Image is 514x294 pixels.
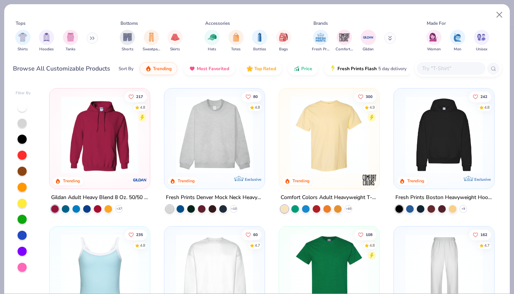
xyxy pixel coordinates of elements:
div: filter for Hats [204,30,220,52]
div: Tops [16,20,26,27]
div: filter for Comfort Colors [336,30,353,52]
img: Shorts Image [123,33,132,42]
div: filter for Tanks [63,30,78,52]
div: 4.8 [369,243,375,248]
img: Bags Image [279,33,288,42]
img: Women Image [429,33,438,42]
div: Gildan Adult Heavy Blend 8 Oz. 50/50 Hooded Sweatshirt [51,193,148,202]
span: Shirts [18,47,28,52]
button: filter button [426,30,442,52]
button: filter button [167,30,183,52]
img: Men Image [453,33,462,42]
div: Fresh Prints Boston Heavyweight Hoodie [395,193,493,202]
span: Unisex [476,47,487,52]
img: Unisex Image [477,33,486,42]
button: filter button [336,30,353,52]
button: Like [242,229,262,240]
span: + 37 [116,207,122,211]
div: filter for Women [426,30,442,52]
div: filter for Fresh Prints [312,30,329,52]
span: Most Favorited [197,66,229,72]
img: a90f7c54-8796-4cb2-9d6e-4e9644cfe0fe [257,96,342,174]
button: Like [125,229,147,240]
div: filter for Bags [276,30,291,52]
span: Price [301,66,312,72]
img: Totes Image [232,33,240,42]
span: 108 [366,233,373,236]
img: Fresh Prints Image [315,32,326,43]
button: filter button [450,30,465,52]
span: Exclusive [245,177,261,182]
span: 217 [137,95,143,98]
button: filter button [143,30,160,52]
div: Made For [427,20,446,27]
button: Like [242,91,262,102]
span: Fresh Prints Flash [337,66,377,72]
img: Bottles Image [255,33,264,42]
span: Women [427,47,441,52]
div: Brands [313,20,328,27]
img: trending.gif [145,66,151,72]
button: filter button [228,30,244,52]
button: filter button [204,30,220,52]
img: e55d29c3-c55d-459c-bfd9-9b1c499ab3c6 [371,96,456,174]
span: Comfort Colors [336,47,353,52]
img: Gildan Image [363,32,374,43]
span: 80 [253,95,258,98]
button: filter button [63,30,78,52]
span: Fresh Prints [312,47,329,52]
span: 60 [253,233,258,236]
span: 162 [480,233,487,236]
div: filter for Bottles [252,30,267,52]
div: 4.8 [484,104,490,110]
button: Like [469,229,491,240]
div: filter for Shorts [120,30,135,52]
button: Top Rated [241,62,282,75]
span: Bottles [253,47,266,52]
div: Sort By [119,65,133,72]
div: Browse All Customizable Products [13,64,110,73]
img: Shirts Image [18,33,27,42]
span: + 10 [231,207,237,211]
img: Hats Image [208,33,217,42]
img: Comfort Colors logo [362,172,377,188]
img: Gildan logo [132,172,148,188]
span: Men [454,47,461,52]
span: 235 [137,233,143,236]
span: Top Rated [254,66,276,72]
div: Accessories [205,20,230,27]
span: 300 [366,95,373,98]
span: + 60 [345,207,351,211]
div: Filter By [16,90,31,96]
span: Skirts [170,47,180,52]
span: 5 day delivery [378,64,406,73]
img: Skirts Image [171,33,180,42]
img: Sweatpants Image [147,33,156,42]
span: Sweatpants [143,47,160,52]
span: 242 [480,95,487,98]
span: Exclusive [474,177,490,182]
img: flash.gif [330,66,336,72]
span: Shorts [122,47,133,52]
span: Hats [208,47,216,52]
div: 4.7 [255,243,260,248]
button: Like [354,229,376,240]
img: 91acfc32-fd48-4d6b-bdad-a4c1a30ac3fc [402,96,487,174]
img: Tanks Image [66,33,75,42]
img: Comfort Colors Image [339,32,350,43]
button: Trending [140,62,177,75]
img: 01756b78-01f6-4cc6-8d8a-3c30c1a0c8ac [57,96,142,174]
div: filter for Shirts [15,30,31,52]
span: Trending [153,66,172,72]
img: most_fav.gif [189,66,195,72]
button: filter button [361,30,376,52]
span: + 9 [461,207,465,211]
img: f5d85501-0dbb-4ee4-b115-c08fa3845d83 [172,96,257,174]
button: Close [492,8,507,22]
button: filter button [474,30,489,52]
div: Bottoms [120,20,138,27]
div: filter for Hoodies [39,30,54,52]
button: Price [288,62,318,75]
div: filter for Skirts [167,30,183,52]
img: 029b8af0-80e6-406f-9fdc-fdf898547912 [287,96,372,174]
